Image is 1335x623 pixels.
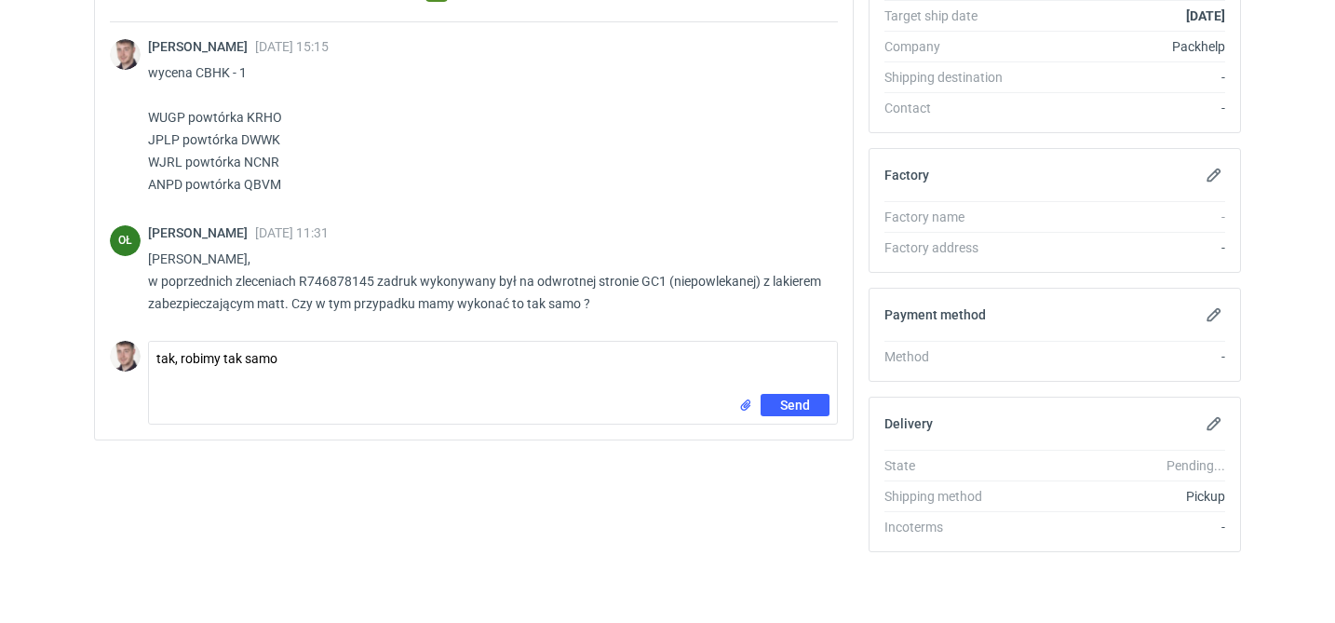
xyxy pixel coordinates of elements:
[884,307,986,322] h2: Payment method
[1020,37,1225,56] div: Packhelp
[761,394,829,416] button: Send
[1020,208,1225,226] div: -
[148,225,255,240] span: [PERSON_NAME]
[110,225,141,256] div: Olga Łopatowicz
[1020,518,1225,536] div: -
[884,7,1020,25] div: Target ship date
[255,39,329,54] span: [DATE] 15:15
[1020,68,1225,87] div: -
[884,168,929,183] h2: Factory
[884,456,1020,475] div: State
[255,225,329,240] span: [DATE] 11:31
[884,416,933,431] h2: Delivery
[1166,458,1225,473] em: Pending...
[780,399,810,412] span: Send
[884,487,1020,506] div: Shipping method
[148,61,823,196] p: wycena CBHK - 1 WUGP powtórka KRHO JPLP powtórka DWWK WJRL powtórka NCNR ANPD powtórka QBVM
[1203,304,1225,326] button: Edit payment method
[1020,238,1225,257] div: -
[884,208,1020,226] div: Factory name
[148,248,823,315] p: [PERSON_NAME], w poprzednich zleceniach R746878145 zadruk wykonywany był na odwrotnej stronie GC1...
[1203,164,1225,186] button: Edit factory details
[1203,413,1225,435] button: Edit delivery details
[1020,487,1225,506] div: Pickup
[884,518,1020,536] div: Incoterms
[884,238,1020,257] div: Factory address
[148,39,255,54] span: [PERSON_NAME]
[884,99,1020,117] div: Contact
[884,68,1020,87] div: Shipping destination
[884,347,1020,366] div: Method
[884,37,1020,56] div: Company
[1020,347,1225,366] div: -
[110,225,141,256] figcaption: OŁ
[149,342,837,394] textarea: tak, robimy tak samo
[1186,8,1225,23] strong: [DATE]
[110,39,141,70] img: Maciej Sikora
[1020,99,1225,117] div: -
[110,341,141,372] img: Maciej Sikora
